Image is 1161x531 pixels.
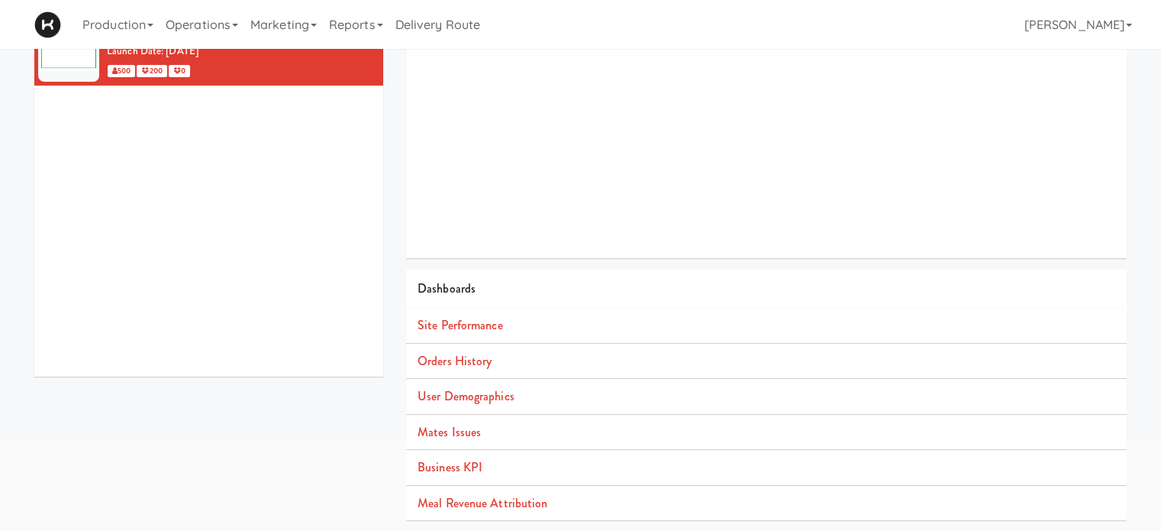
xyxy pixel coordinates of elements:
[137,65,166,77] span: 200
[418,387,514,405] a: User Demographics
[34,11,61,38] img: Micromart
[418,316,503,334] a: Site Performance
[418,352,492,370] a: Orders History
[108,65,135,77] span: 500
[418,458,482,476] a: Business KPI
[169,65,190,77] span: 0
[107,42,372,61] div: Launch Date: [DATE]
[418,423,481,441] a: Mates Issues
[418,280,476,297] span: Dashboards
[418,494,547,512] a: Meal Revenue Attribution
